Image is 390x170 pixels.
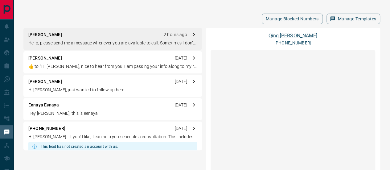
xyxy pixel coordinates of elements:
p: [PHONE_NUMBER] [28,125,65,132]
p: 👍​ to “ HI [PERSON_NAME], nice to hear from you! I am passing your info along to my rental specia... [28,63,197,70]
p: Hi [PERSON_NAME] - if you'd like, I can help you schedule a consultation. This includes: - Person... [28,134,197,140]
div: This lead has not created an account with us. [41,142,118,151]
button: Manage Blocked Numbers [262,14,323,24]
p: 2 hours ago [164,31,187,38]
p: [PERSON_NAME] [28,31,62,38]
p: [DATE] [175,125,187,132]
p: Eenaya Eenaya [28,102,59,108]
p: [PERSON_NAME] [28,55,62,61]
p: Hello, please send me a message whenever you are available to call. Sometimes I don’t get call no... [28,40,197,46]
p: [DATE] [175,102,187,108]
p: Hi [PERSON_NAME], just wanted to follow up here [28,87,197,93]
a: Qing [PERSON_NAME] [269,33,317,39]
p: [DATE] [175,78,187,85]
p: [PERSON_NAME] [28,78,62,85]
button: Manage Templates [326,14,380,24]
p: Hey [PERSON_NAME], this is eenaya [28,110,197,117]
p: [DATE] [175,55,187,61]
p: [PHONE_NUMBER] [274,40,311,46]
